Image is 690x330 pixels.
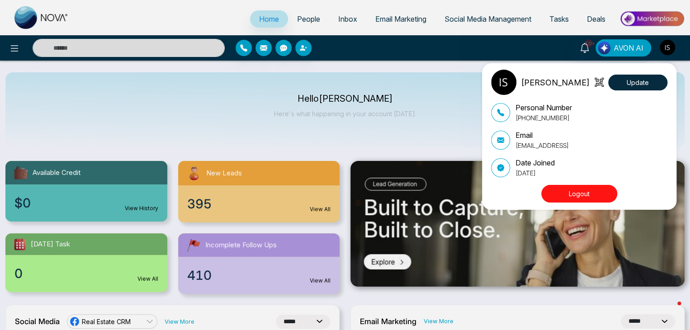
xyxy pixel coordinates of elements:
p: [EMAIL_ADDRESS] [515,141,569,150]
p: Email [515,130,569,141]
p: [DATE] [515,168,555,178]
p: [PHONE_NUMBER] [515,113,572,123]
button: Update [608,75,667,90]
p: [PERSON_NAME] [521,76,590,89]
iframe: Intercom live chat [659,299,681,321]
p: Personal Number [515,102,572,113]
button: Logout [541,185,617,203]
p: Date Joined [515,157,555,168]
